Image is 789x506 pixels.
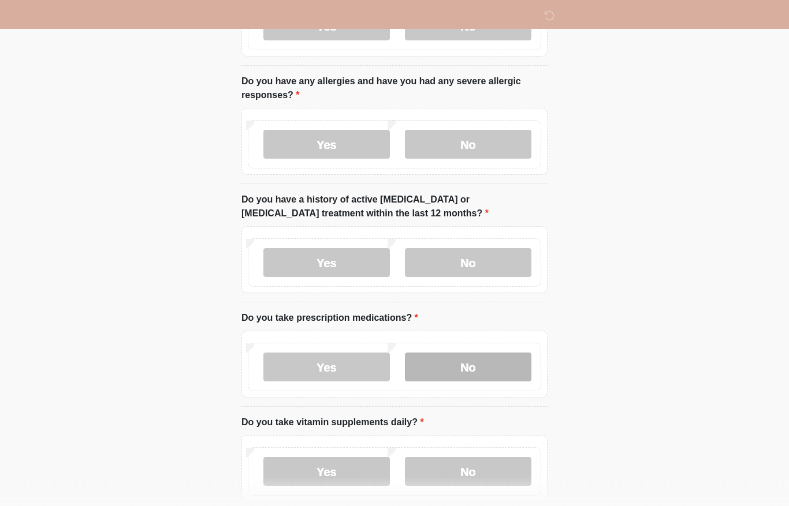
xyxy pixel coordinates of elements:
[263,249,390,278] label: Yes
[241,416,424,430] label: Do you take vitamin supplements daily?
[263,458,390,486] label: Yes
[241,312,418,325] label: Do you take prescription medications?
[230,9,245,23] img: DM Studio Logo
[405,458,531,486] label: No
[263,130,390,159] label: Yes
[263,353,390,382] label: Yes
[241,75,548,103] label: Do you have any allergies and have you had any severe allergic responses?
[405,249,531,278] label: No
[405,130,531,159] label: No
[405,353,531,382] label: No
[241,193,548,221] label: Do you have a history of active [MEDICAL_DATA] or [MEDICAL_DATA] treatment within the last 12 mon...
